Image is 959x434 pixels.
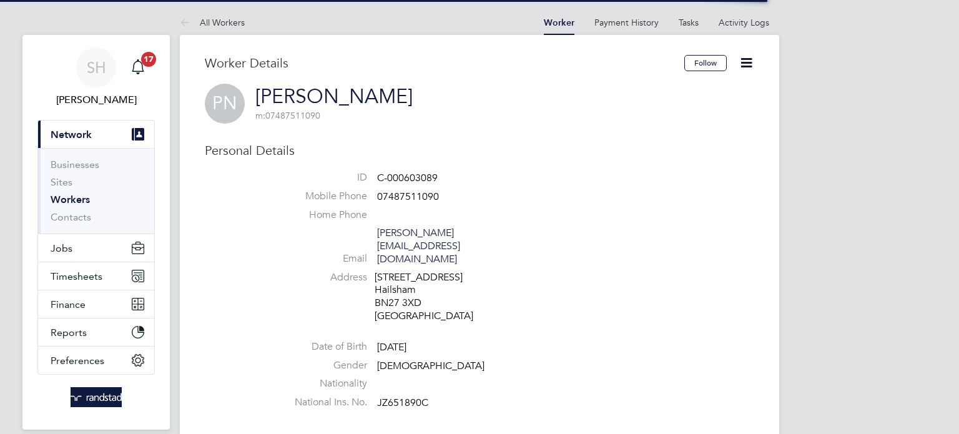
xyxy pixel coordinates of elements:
[255,84,413,109] a: [PERSON_NAME]
[205,142,754,159] h3: Personal Details
[38,347,154,374] button: Preferences
[377,172,438,184] span: C-000603089
[38,318,154,346] button: Reports
[280,340,367,353] label: Date of Birth
[375,271,493,323] div: [STREET_ADDRESS] Hailsham BN27 3XD [GEOGRAPHIC_DATA]
[51,355,104,367] span: Preferences
[71,387,122,407] img: randstad-logo-retina.png
[125,47,150,87] a: 17
[205,84,245,124] span: PN
[51,159,99,170] a: Businesses
[377,341,406,353] span: [DATE]
[205,55,684,71] h3: Worker Details
[51,327,87,338] span: Reports
[51,242,72,254] span: Jobs
[51,176,72,188] a: Sites
[255,110,320,121] span: 07487511090
[377,397,428,409] span: JZ651890C
[87,59,106,76] span: SH
[280,396,367,409] label: National Ins. No.
[51,298,86,310] span: Finance
[38,234,154,262] button: Jobs
[37,92,155,107] span: Soraya Horseman
[377,227,460,265] a: [PERSON_NAME][EMAIL_ADDRESS][DOMAIN_NAME]
[719,17,769,28] a: Activity Logs
[280,209,367,222] label: Home Phone
[38,290,154,318] button: Finance
[544,17,574,28] a: Worker
[255,110,265,121] span: m:
[37,47,155,107] a: SH[PERSON_NAME]
[280,359,367,372] label: Gender
[679,17,699,28] a: Tasks
[38,121,154,148] button: Network
[377,360,484,372] span: [DEMOGRAPHIC_DATA]
[180,17,245,28] a: All Workers
[51,211,91,223] a: Contacts
[37,387,155,407] a: Go to home page
[51,270,102,282] span: Timesheets
[594,17,659,28] a: Payment History
[280,171,367,184] label: ID
[280,271,367,284] label: Address
[51,129,92,141] span: Network
[38,262,154,290] button: Timesheets
[51,194,90,205] a: Workers
[141,52,156,67] span: 17
[280,252,367,265] label: Email
[280,190,367,203] label: Mobile Phone
[377,190,439,203] span: 07487511090
[22,35,170,430] nav: Main navigation
[684,55,727,71] button: Follow
[38,148,154,234] div: Network
[280,377,367,390] label: Nationality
